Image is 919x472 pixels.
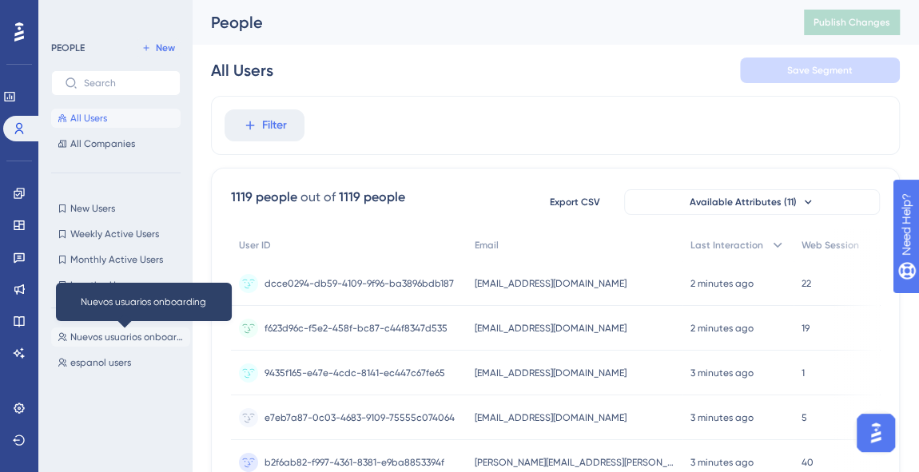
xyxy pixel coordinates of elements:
time: 2 minutes ago [690,323,754,334]
span: Available Attributes (11) [690,196,797,208]
span: 19 [802,322,810,335]
time: 3 minutes ago [690,412,754,423]
span: Web Session [802,239,859,252]
span: 5 [802,411,807,424]
button: Save Segment [740,58,900,83]
button: All Users [51,109,181,128]
span: New [156,42,175,54]
button: Nuevos usuarios onboarding [51,327,190,347]
span: [EMAIL_ADDRESS][DOMAIN_NAME] [475,322,627,335]
input: Search [84,77,167,89]
span: User ID [239,239,271,252]
span: 1 [802,367,805,379]
button: New Users [51,199,181,218]
button: Inactive Users [51,276,181,295]
div: 1119 people [231,188,297,207]
span: Export CSV [550,196,600,208]
span: [EMAIL_ADDRESS][DOMAIN_NAME] [475,367,627,379]
iframe: UserGuiding AI Assistant Launcher [852,409,900,457]
span: New Users [70,202,115,215]
div: People [211,11,764,34]
time: 3 minutes ago [690,457,754,468]
span: 22 [802,277,811,290]
time: 3 minutes ago [690,367,754,379]
span: Weekly Active Users [70,228,159,240]
span: e7eb7a87-0c03-4683-9109-75555c074064 [265,411,455,424]
span: Publish Changes [814,16,890,29]
span: espanol users [70,356,131,369]
div: 1119 people [339,188,405,207]
button: Filter [225,109,304,141]
button: All Companies [51,134,181,153]
span: b2f6ab82-f997-4361-8381-e9ba8853394f [265,456,444,469]
span: Save Segment [787,64,853,77]
button: Available Attributes (11) [624,189,880,215]
time: 2 minutes ago [690,278,754,289]
button: New [136,38,181,58]
button: Publish Changes [804,10,900,35]
button: espanol users [51,353,190,372]
span: Last Interaction [690,239,763,252]
span: [EMAIL_ADDRESS][DOMAIN_NAME] [475,411,627,424]
span: Email [475,239,499,252]
div: PEOPLE [51,42,85,54]
span: [PERSON_NAME][EMAIL_ADDRESS][PERSON_NAME][DOMAIN_NAME] [475,456,674,469]
span: Filter [262,116,287,135]
button: Monthly Active Users [51,250,181,269]
span: Monthly Active Users [70,253,163,266]
span: Inactive Users [70,279,133,292]
span: All Users [70,112,107,125]
span: Need Help? [38,4,100,23]
button: Export CSV [535,189,615,215]
button: Weekly Active Users [51,224,181,244]
div: out of [300,188,336,207]
span: All Companies [70,137,135,150]
span: 9435f165-e47e-4cdc-8141-ec447c67fe65 [265,367,445,379]
span: dcce0294-db59-4109-9f96-ba3896bdb187 [265,277,454,290]
span: Nuevos usuarios onboarding [70,331,184,343]
span: f623d96c-f5e2-458f-bc87-c44f8347d535 [265,322,448,335]
div: All Users [211,59,273,81]
span: [EMAIL_ADDRESS][DOMAIN_NAME] [475,277,627,290]
span: 40 [802,456,814,469]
